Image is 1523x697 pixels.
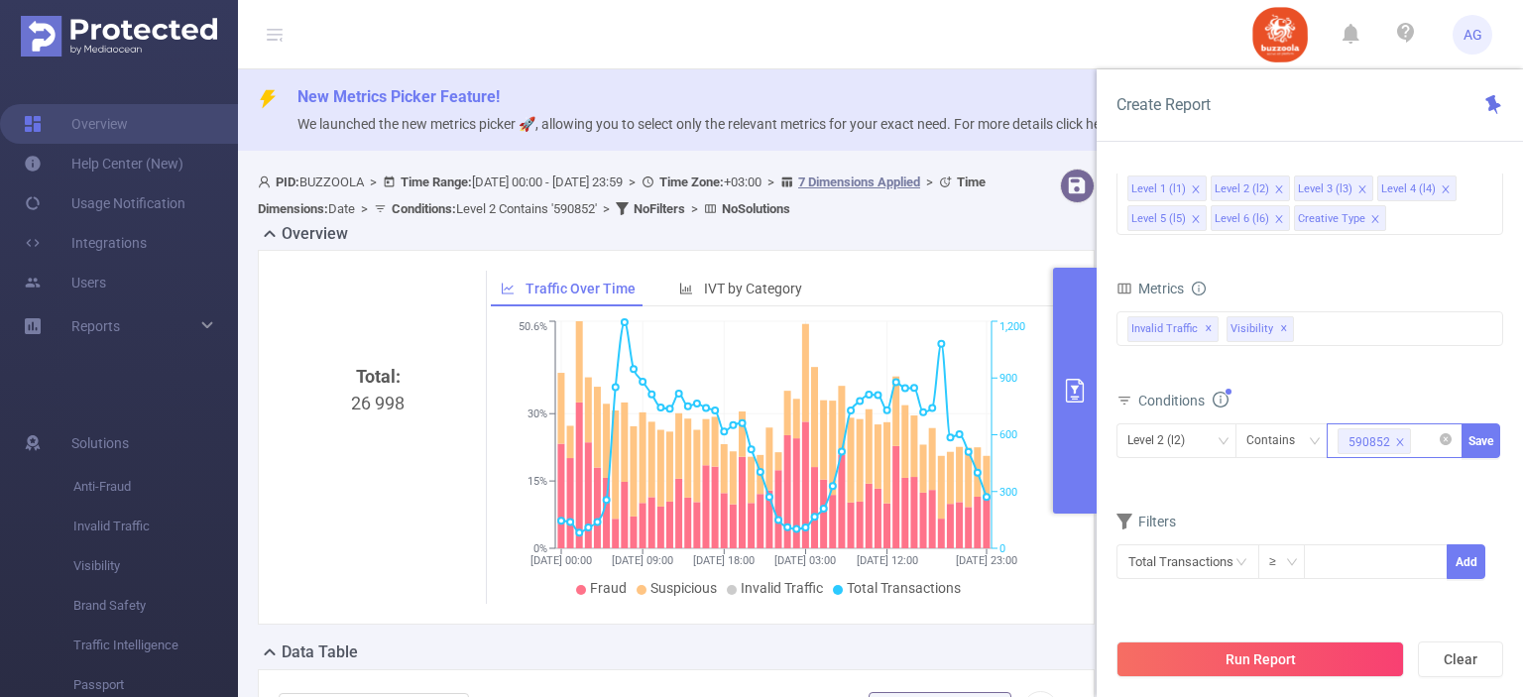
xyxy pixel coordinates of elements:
span: Increase Value [1426,545,1447,562]
span: Create Report [1116,95,1211,114]
tspan: 1,200 [999,321,1025,334]
b: PID: [276,174,299,189]
button: Clear [1418,641,1503,677]
span: Traffic Over Time [526,281,636,296]
span: We launched the new metrics picker 🚀, allowing you to select only the relevant metrics for your e... [297,116,1145,132]
span: Brand Safety [73,586,238,626]
i: icon: user [258,175,276,188]
span: > [364,174,383,189]
i: icon: line-chart [501,282,515,295]
tspan: 0% [533,542,547,555]
span: ✕ [1205,317,1213,341]
i: icon: close [1441,184,1451,196]
span: BUZZOOLA [DATE] 00:00 - [DATE] 23:59 +03:00 [258,174,986,216]
div: Level 3 (l3) [1298,176,1352,202]
i: icon: up [1434,551,1441,558]
tspan: 30% [527,407,547,420]
li: Level 2 (l2) [1211,175,1290,201]
span: Decrease Value [1426,562,1447,579]
i: icon: close [1370,214,1380,226]
tspan: 15% [527,475,547,488]
span: Conditions [1138,393,1229,408]
span: Invalid Traffic [73,507,238,546]
tspan: 0 [999,542,1005,555]
li: Level 1 (l1) [1127,175,1207,201]
li: 590852 [1338,428,1411,454]
tspan: 600 [999,429,1017,442]
span: Invalid Traffic [741,580,823,596]
b: No Filters [634,201,685,216]
i: icon: info-circle [1192,282,1206,295]
li: Level 6 (l6) [1211,205,1290,231]
a: Overview [24,104,128,144]
span: > [761,174,780,189]
img: Protected Media [21,16,217,57]
tspan: [DATE] 03:00 [774,554,836,567]
div: Contains [1246,424,1309,457]
button: Save [1462,423,1500,458]
li: Level 3 (l3) [1294,175,1373,201]
span: AG [1464,15,1482,55]
h2: Overview [282,222,348,246]
b: Time Range: [401,174,472,189]
span: Filters [1116,514,1176,529]
b: Conditions : [392,201,456,216]
span: Level 2 Contains '590852' [392,201,597,216]
u: 7 Dimensions Applied [798,174,920,189]
i: icon: thunderbolt [258,89,278,109]
span: Visibility [73,546,238,586]
span: > [355,201,374,216]
tspan: [DATE] 09:00 [612,554,673,567]
div: Level 2 (l2) [1215,176,1269,202]
a: Users [24,263,106,302]
div: 26 998 [287,363,470,696]
li: Creative Type [1294,205,1386,231]
tspan: [DATE] 00:00 [530,554,592,567]
span: Anti-Fraud [73,467,238,507]
div: ≥ [1269,545,1290,578]
tspan: 50.6% [519,321,547,334]
span: > [597,201,616,216]
span: Solutions [71,423,129,463]
i: icon: close [1274,184,1284,196]
span: Traffic Intelligence [73,626,238,665]
i: icon: close-circle [1480,180,1492,192]
a: Help Center (New) [24,144,183,183]
span: > [685,201,704,216]
div: Level 2 (l2) [1127,424,1199,457]
span: IVT by Category [704,281,802,296]
div: Level 5 (l5) [1131,206,1186,232]
i: icon: info-circle [1213,392,1229,407]
span: ✕ [1280,317,1288,341]
span: Fraud [590,580,627,596]
div: Level 1 (l1) [1131,176,1186,202]
span: > [920,174,939,189]
span: New Metrics Picker Feature! [297,87,500,106]
tspan: [DATE] 12:00 [856,554,917,567]
i: icon: close-circle [1440,433,1452,445]
tspan: 300 [999,486,1017,499]
i: icon: down [1434,567,1441,574]
a: Integrations [24,223,147,263]
div: Level 6 (l6) [1215,206,1269,232]
i: icon: close [1357,184,1367,196]
tspan: [DATE] 18:00 [693,554,755,567]
b: Total: [356,366,401,387]
span: Invalid Traffic [1127,316,1219,342]
b: No Solutions [722,201,790,216]
tspan: [DATE] 23:00 [956,554,1017,567]
h2: Data Table [282,640,358,664]
i: icon: close [1395,437,1405,449]
button: Add [1447,544,1485,579]
a: Reports [71,306,120,346]
li: Level 5 (l5) [1127,205,1207,231]
b: Time Zone: [659,174,724,189]
div: Creative Type [1298,206,1365,232]
i: icon: down [1309,435,1321,449]
span: > [623,174,642,189]
i: icon: close [1191,214,1201,226]
i: icon: close [1274,214,1284,226]
span: Suspicious [650,580,717,596]
span: Reports [71,318,120,334]
i: icon: down [1218,435,1230,449]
